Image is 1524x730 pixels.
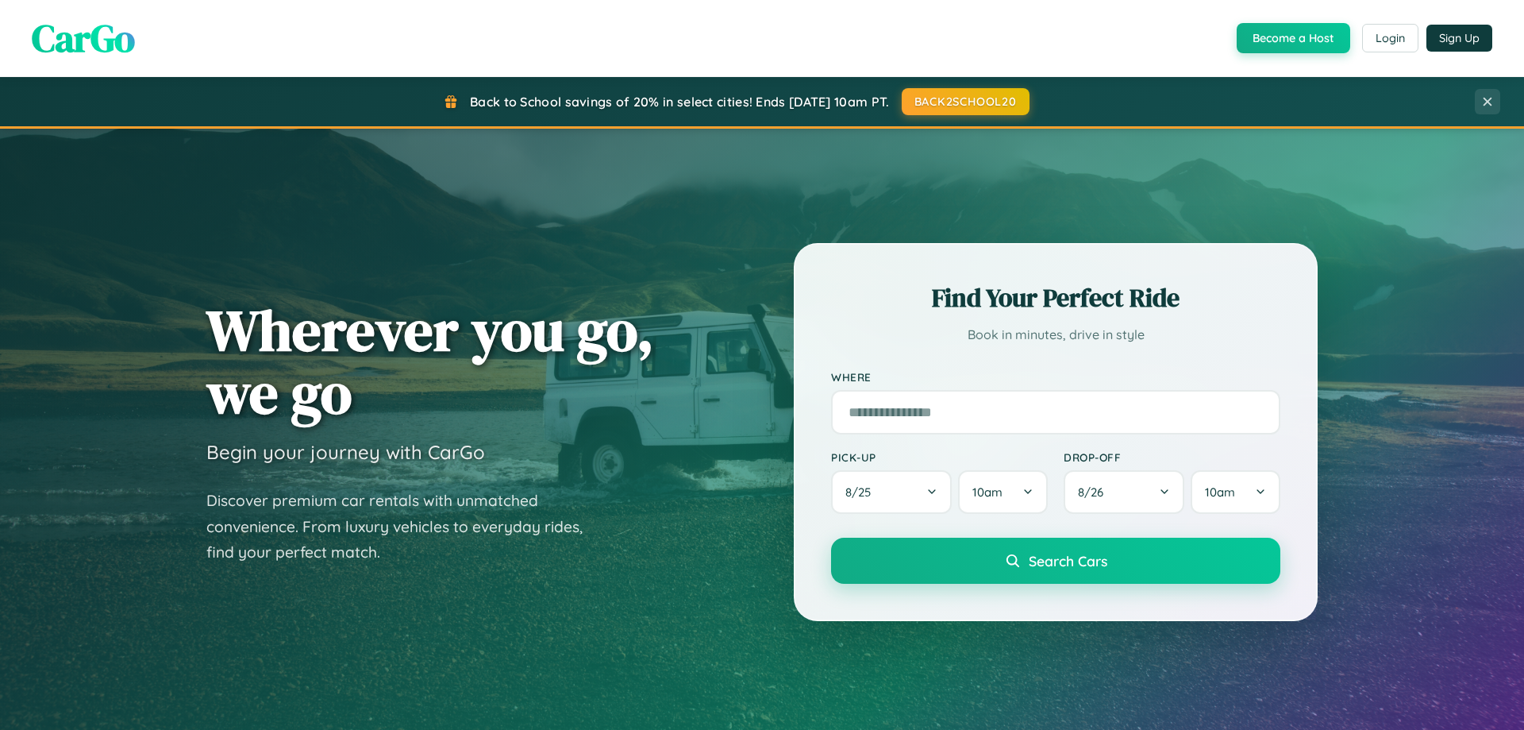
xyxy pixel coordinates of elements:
button: 8/26 [1064,470,1184,514]
h3: Begin your journey with CarGo [206,440,485,464]
button: BACK2SCHOOL20 [902,88,1029,115]
button: 8/25 [831,470,952,514]
button: 10am [958,470,1048,514]
button: Become a Host [1237,23,1350,53]
span: 8 / 25 [845,485,879,500]
label: Pick-up [831,450,1048,464]
span: Search Cars [1029,552,1107,570]
button: Login [1362,24,1418,52]
span: 10am [972,485,1003,500]
p: Discover premium car rentals with unmatched convenience. From luxury vehicles to everyday rides, ... [206,488,603,566]
span: 10am [1205,485,1235,500]
h1: Wherever you go, we go [206,299,654,424]
button: Sign Up [1426,25,1492,52]
span: CarGo [32,12,135,64]
span: 8 / 26 [1078,485,1111,500]
h2: Find Your Perfect Ride [831,280,1280,315]
button: Search Cars [831,538,1280,584]
button: 10am [1191,470,1280,514]
p: Book in minutes, drive in style [831,323,1280,346]
label: Where [831,370,1280,384]
span: Back to School savings of 20% in select cities! Ends [DATE] 10am PT. [470,94,889,110]
label: Drop-off [1064,450,1280,464]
